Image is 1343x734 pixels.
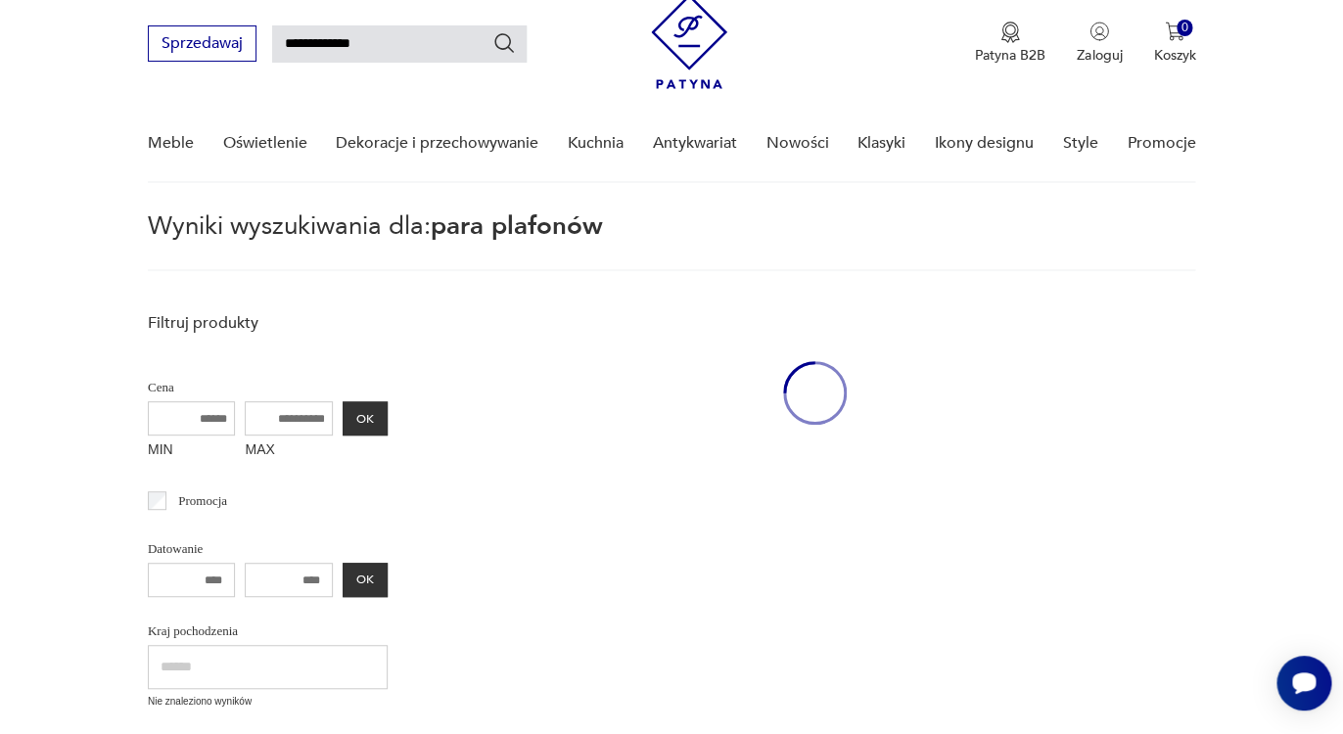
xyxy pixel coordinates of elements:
[148,538,388,560] p: Datowanie
[1077,22,1122,65] button: Zaloguj
[975,22,1045,65] a: Ikona medaluPatyna B2B
[148,38,256,52] a: Sprzedawaj
[857,106,905,181] a: Klasyki
[148,106,194,181] a: Meble
[245,436,333,467] label: MAX
[975,22,1045,65] button: Patyna B2B
[148,377,388,398] p: Cena
[1089,22,1109,41] img: Ikonka użytkownika
[765,106,828,181] a: Nowości
[568,106,624,181] a: Kuchnia
[783,302,847,483] div: oval-loading
[223,106,307,181] a: Oświetlenie
[148,312,388,334] p: Filtruj produkty
[1165,22,1184,41] img: Ikona koszyka
[148,25,256,62] button: Sprzedawaj
[148,436,236,467] label: MIN
[653,106,737,181] a: Antykwariat
[1177,20,1193,36] div: 0
[1000,22,1020,43] img: Ikona medalu
[178,490,227,512] p: Promocja
[343,401,388,436] button: OK
[343,563,388,597] button: OK
[148,694,388,710] p: Nie znaleziono wyników
[1127,106,1195,181] a: Promocje
[1062,106,1097,181] a: Style
[1153,46,1195,65] p: Koszyk
[1077,46,1122,65] p: Zaloguj
[336,106,538,181] a: Dekoracje i przechowywanie
[148,620,388,642] p: Kraj pochodzenia
[1153,22,1195,65] button: 0Koszyk
[1276,656,1331,711] iframe: Smartsupp widget button
[935,106,1034,181] a: Ikony designu
[148,214,1195,271] p: Wyniki wyszukiwania dla:
[492,31,516,55] button: Szukaj
[975,46,1045,65] p: Patyna B2B
[431,208,603,244] span: para plafonów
